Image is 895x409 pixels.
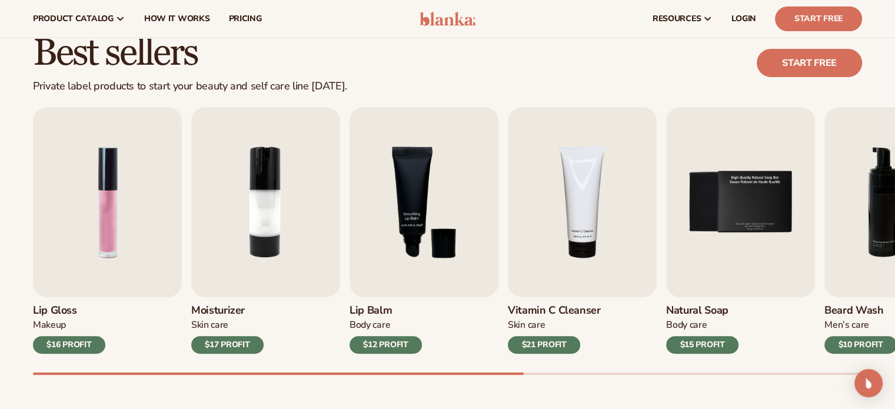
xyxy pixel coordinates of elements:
span: pricing [228,14,261,24]
h3: Moisturizer [191,304,264,317]
div: Private label products to start your beauty and self care line [DATE]. [33,80,347,93]
a: Start free [757,49,862,77]
div: $15 PROFIT [666,336,738,354]
a: Start Free [775,6,862,31]
div: $17 PROFIT [191,336,264,354]
span: product catalog [33,14,114,24]
a: 3 / 9 [350,107,498,354]
a: 1 / 9 [33,107,182,354]
div: Makeup [33,319,105,331]
h3: Lip Balm [350,304,422,317]
span: How It Works [144,14,210,24]
a: 2 / 9 [191,107,340,354]
span: LOGIN [731,14,756,24]
a: 4 / 9 [508,107,657,354]
span: resources [653,14,701,24]
div: Skin Care [191,319,264,331]
div: $21 PROFIT [508,336,580,354]
h2: Best sellers [33,34,347,73]
div: Body Care [350,319,422,331]
h3: Lip Gloss [33,304,105,317]
div: Open Intercom Messenger [854,369,883,397]
div: $12 PROFIT [350,336,422,354]
h3: Natural Soap [666,304,738,317]
a: 5 / 9 [666,107,815,354]
img: logo [420,12,475,26]
h3: Vitamin C Cleanser [508,304,601,317]
div: $16 PROFIT [33,336,105,354]
div: Skin Care [508,319,601,331]
div: Body Care [666,319,738,331]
